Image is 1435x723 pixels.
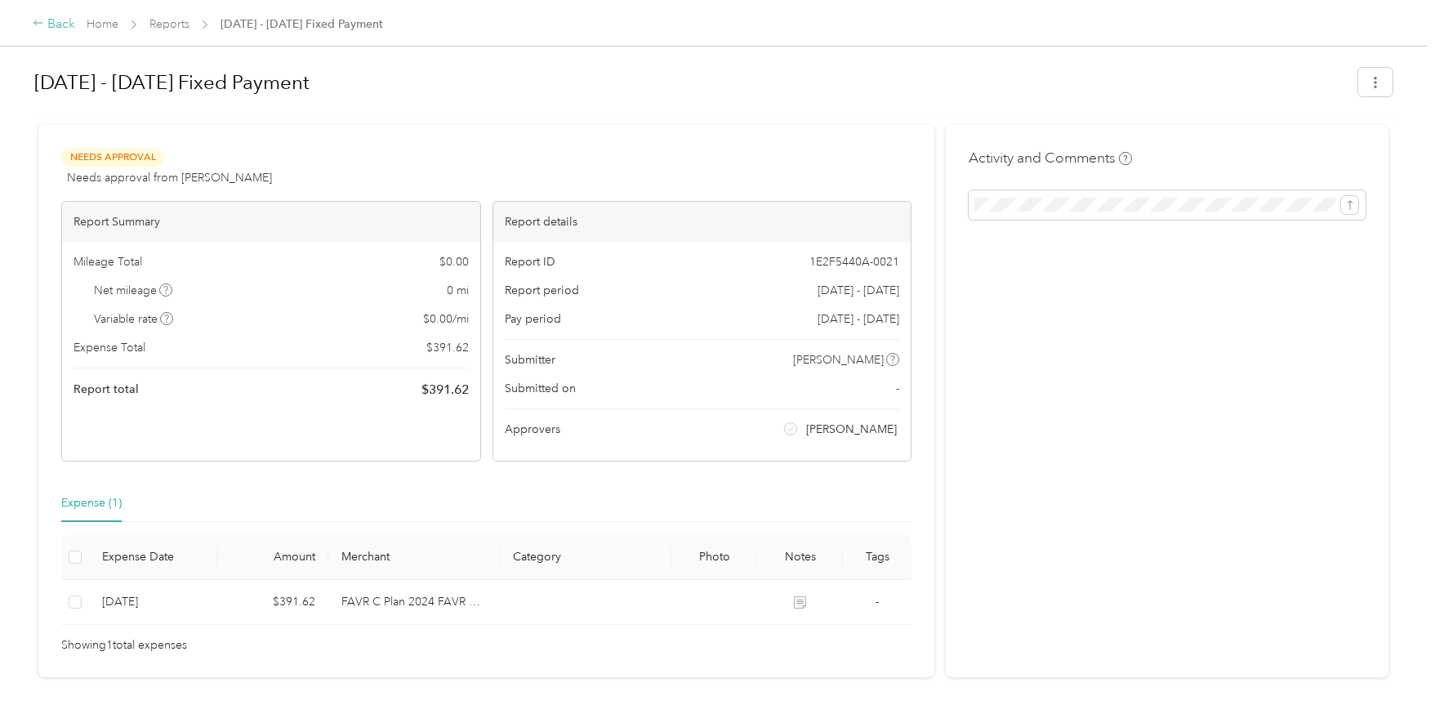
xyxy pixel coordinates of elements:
span: Mileage Total [74,253,142,270]
h4: Activity and Comments [969,148,1132,168]
span: Report ID [505,253,555,270]
div: Report Summary [62,202,480,242]
iframe: Everlance-gr Chat Button Frame [1344,632,1435,723]
h1: Sep 1 - 30, 2025 Fixed Payment [34,63,1347,102]
th: Photo [671,535,757,580]
span: [PERSON_NAME] [793,351,884,368]
span: Needs Approval [61,148,164,167]
th: Expense Date [89,535,217,580]
span: [PERSON_NAME] [806,421,897,438]
th: Amount [217,535,328,580]
div: Report details [493,202,911,242]
span: $ 0.00 / mi [423,310,469,328]
span: Expense Total [74,339,145,356]
span: Approvers [505,421,560,438]
span: Pay period [505,310,561,328]
td: FAVR C Plan 2024 FAVR program [328,580,500,625]
span: Report total [74,381,139,398]
div: Expense (1) [61,494,122,512]
span: $ 391.62 [421,380,469,399]
span: [DATE] - [DATE] [818,310,899,328]
span: Net mileage [94,282,173,299]
span: - [876,595,879,609]
a: Home [87,17,118,31]
td: $391.62 [217,580,328,625]
div: Tags [856,550,898,564]
th: Notes [757,535,843,580]
span: $ 391.62 [426,339,469,356]
a: Reports [149,17,189,31]
span: - [896,380,899,397]
span: [DATE] - [DATE] Fixed Payment [221,16,383,33]
span: Report period [505,282,579,299]
div: Back [33,15,75,34]
span: Submitter [505,351,555,368]
span: Needs approval from [PERSON_NAME] [67,169,272,186]
span: 0 mi [447,282,469,299]
span: Showing 1 total expenses [61,636,187,654]
td: - [843,580,911,625]
span: 1E2F5440A-0021 [809,253,899,270]
span: [DATE] - [DATE] [818,282,899,299]
span: Submitted on [505,380,576,397]
span: Variable rate [94,310,174,328]
span: $ 0.00 [439,253,469,270]
th: Merchant [328,535,500,580]
td: 9-3-2025 [89,580,217,625]
th: Tags [843,535,911,580]
th: Category [500,535,671,580]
